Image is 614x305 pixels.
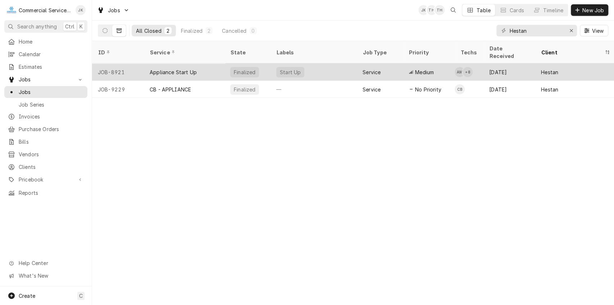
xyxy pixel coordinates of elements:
div: Carson Bourdet's Avatar [455,84,465,94]
div: Service [363,68,381,76]
a: Home [4,36,87,48]
a: Calendar [4,48,87,60]
div: Commercial Service Co. [19,6,72,14]
div: Audie Murphy's Avatar [455,67,465,77]
span: What's New [19,272,83,279]
div: Service [363,86,381,93]
input: Keyword search [509,25,563,36]
div: Client [541,49,603,56]
div: JK [418,5,428,15]
a: Go to Pricebook [4,174,87,185]
div: 2 [207,27,211,35]
span: Bills [19,138,84,145]
button: Erase input [565,25,577,36]
div: John Key's Avatar [418,5,428,15]
button: Search anythingCtrlK [4,20,87,33]
div: TH [435,5,445,15]
a: Jobs [4,86,87,98]
span: Jobs [108,6,120,14]
a: Go to Help Center [4,257,87,269]
div: JOB-8921 [92,63,144,81]
a: Go to What's New [4,270,87,282]
div: Hestan [541,68,558,76]
span: Create [19,293,35,299]
span: Calendar [19,50,84,58]
div: Job Type [363,49,397,56]
div: Finalized [233,86,256,93]
span: Clients [19,163,84,171]
a: Invoices [4,111,87,122]
span: Jobs [19,88,84,96]
span: Jobs [19,76,73,83]
div: AM [455,67,465,77]
div: Service [150,49,217,56]
span: Ctrl [65,23,74,30]
div: Priority [409,49,447,56]
div: Start Up [279,68,301,76]
span: Search anything [17,23,57,30]
div: TH [427,5,437,15]
div: Tricia Hansen's Avatar [427,5,437,15]
div: Table [477,6,491,14]
a: Estimates [4,61,87,73]
div: ID [98,49,137,56]
div: State [230,49,265,56]
div: [DATE] [483,81,535,98]
span: K [79,23,83,30]
span: New Job [581,6,605,14]
div: Cancelled [222,27,246,35]
div: Hestan [541,86,558,93]
span: Reports [19,189,84,197]
span: Home [19,38,84,45]
div: Appliance Start Up [150,68,197,76]
div: Finalized [181,27,203,35]
a: Bills [4,136,87,148]
span: Invoices [19,113,84,120]
div: + 8 [463,67,473,77]
a: Reports [4,187,87,199]
div: C [6,5,17,15]
div: All Closed [136,27,162,35]
span: View [590,27,605,35]
a: Vendors [4,148,87,160]
a: Clients [4,161,87,173]
button: New Job [571,4,608,16]
div: Techs [460,49,478,56]
a: Purchase Orders [4,123,87,135]
div: Finalized [233,68,256,76]
div: 0 [251,27,255,35]
div: Tricia Hansen's Avatar [435,5,445,15]
div: Date Received [489,45,528,60]
span: Purchase Orders [19,125,84,133]
span: C [79,292,83,300]
button: Open search [447,4,459,16]
button: View [580,25,608,36]
div: Commercial Service Co.'s Avatar [6,5,17,15]
span: Medium [415,68,434,76]
span: Help Center [19,259,83,267]
a: Go to Jobs [94,4,132,16]
div: 2 [166,27,170,35]
div: JOB-9229 [92,81,144,98]
span: Estimates [19,63,84,71]
span: No Priority [415,86,441,93]
div: Timeline [543,6,563,14]
div: Labels [276,49,351,56]
div: JK [76,5,86,15]
a: Go to Jobs [4,73,87,85]
div: CB [455,84,465,94]
div: — [270,81,357,98]
div: John Key's Avatar [76,5,86,15]
span: Pricebook [19,176,73,183]
a: Job Series [4,99,87,111]
div: Cards [510,6,524,14]
div: CB - APPLIANCE [150,86,191,93]
span: Vendors [19,151,84,158]
span: Job Series [19,101,84,108]
div: [DATE] [483,63,535,81]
